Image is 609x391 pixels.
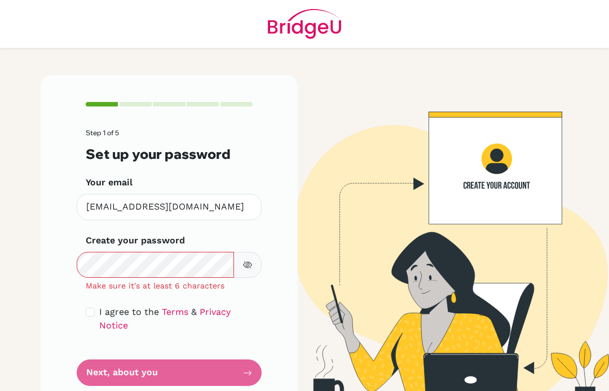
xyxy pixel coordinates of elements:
input: Insert your email* [77,194,262,220]
h3: Set up your password [86,146,253,162]
a: Terms [162,306,188,317]
span: I agree to the [99,306,159,317]
label: Create your password [86,234,185,247]
span: Step 1 of 5 [86,128,119,137]
span: & [191,306,197,317]
div: Make sure it's at least 6 characters [77,280,262,292]
label: Your email [86,176,133,189]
